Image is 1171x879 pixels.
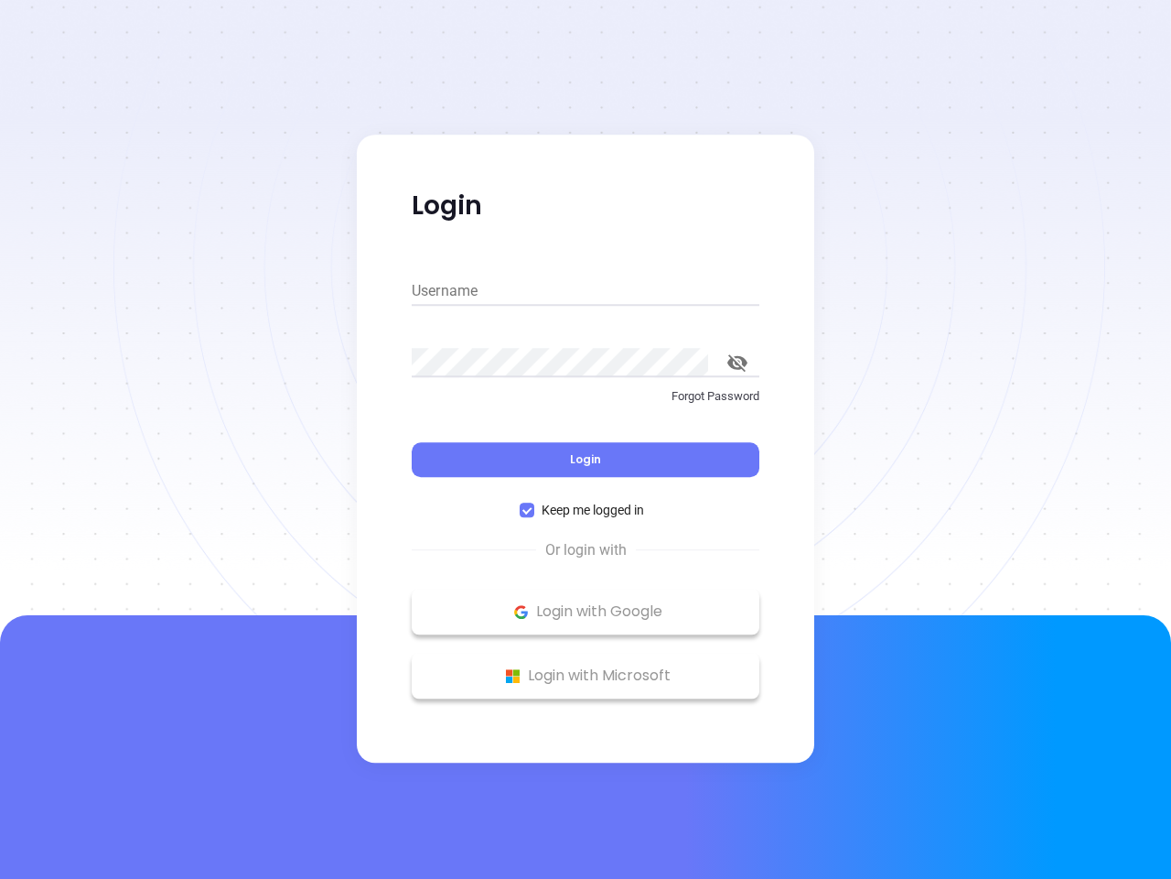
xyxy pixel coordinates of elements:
button: Google Logo Login with Google [412,589,759,635]
p: Login with Google [421,598,750,625]
button: Login [412,442,759,477]
img: Google Logo [510,601,532,624]
a: Forgot Password [412,387,759,420]
span: Login [570,451,601,467]
p: Login with Microsoft [421,662,750,689]
button: toggle password visibility [715,341,759,385]
span: Or login with [536,539,636,561]
span: Keep me logged in [534,500,651,520]
button: Microsoft Logo Login with Microsoft [412,653,759,699]
img: Microsoft Logo [501,665,524,688]
p: Login [412,190,759,222]
p: Forgot Password [412,387,759,406]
